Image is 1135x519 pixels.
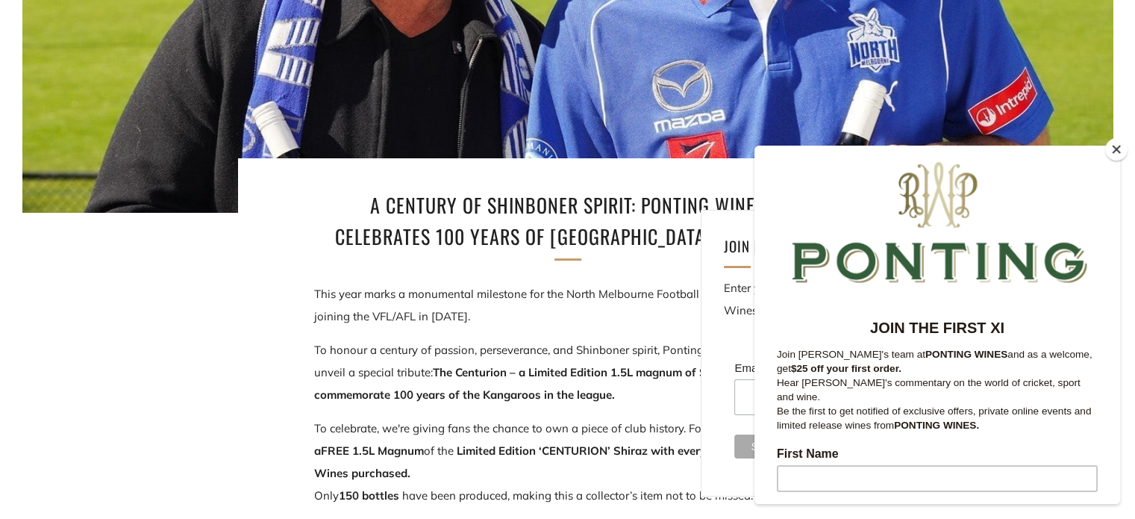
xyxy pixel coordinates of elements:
[314,444,786,480] strong: CENTURION’ Shiraz with every dozen Ponting Wines purchased.
[322,190,814,252] h1: A Century of Shinboner Spirit: Ponting Wines Celebrates 100 Years of [GEOGRAPHIC_DATA] in the AFL
[1105,138,1128,161] button: Close
[321,444,424,458] strong: FREE 1.5L Magnum
[22,490,343,517] input: Subscribe
[457,444,542,458] strong: Limited Edition ‘
[22,427,343,445] label: Email
[22,364,343,382] label: Last Name
[314,365,791,402] strong: The Centurion – a Limited Edition 1.5L magnum of Shiraz created to commemorate 100 years of the K...
[22,302,343,320] label: First Name
[37,217,147,229] strong: $25 off your first order.
[116,174,250,190] strong: JOIN THE FIRST XI
[140,274,225,285] strong: PONTING WINES.
[22,258,343,287] p: Be the first to get notified of exclusive offers, private online events and limited release wines...
[314,421,818,458] span: To celebrate, we're giving fans the chance to own a piece of club history. For a limited time,
[22,230,343,258] p: Hear [PERSON_NAME]'s commentary on the world of cricket, sport and wine.
[399,488,753,503] span: have been produced, making this a collector’s item not to be missed.
[171,203,253,214] strong: PONTING WINES
[734,357,1066,378] label: Email Address
[724,233,1063,258] h4: Join [PERSON_NAME]'s team at ponting Wines
[339,488,399,503] strong: 150 bottles
[424,444,454,458] span: of the
[22,202,343,230] p: Join [PERSON_NAME]'s team at and as a welcome, get
[734,435,817,459] input: Subscribe
[314,343,798,379] span: To honour a century of passion, perseverance, and Shinboner spirit, Ponting Wines is proud to unv...
[724,277,1081,322] p: Enter your email address below and get $25 off your first Ponting Wines order.
[314,488,339,503] span: Only
[314,287,816,323] span: This year marks a monumental milestone for the North Melbourne Football Club - 100 years since jo...
[734,343,1066,357] div: indicates required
